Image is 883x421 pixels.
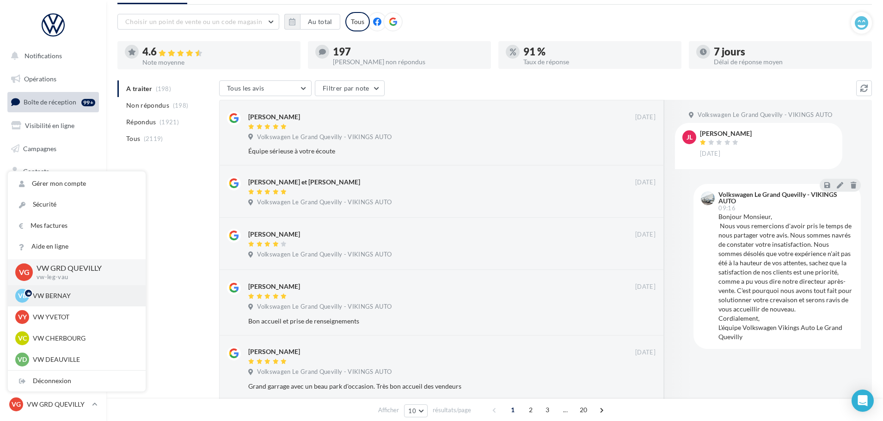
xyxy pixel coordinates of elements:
[159,118,179,126] span: (1921)
[126,117,156,127] span: Répondus
[248,317,595,326] div: Bon accueil et prise de renseignements
[18,312,27,322] span: VY
[558,403,573,417] span: ...
[284,14,340,30] button: Au total
[8,173,146,194] a: Gérer mon compte
[408,407,416,415] span: 10
[698,111,832,119] span: Volkswagen Le Grand Quevilly - VIKINGS AUTO
[345,12,370,31] div: Tous
[18,291,27,300] span: VB
[23,144,56,152] span: Campagnes
[404,404,428,417] button: 10
[81,99,95,106] div: 99+
[700,150,720,158] span: [DATE]
[219,80,312,96] button: Tous les avis
[714,59,865,65] div: Délai de réponse moyen
[523,403,538,417] span: 2
[248,347,300,356] div: [PERSON_NAME]
[333,47,484,57] div: 197
[257,250,392,259] span: Volkswagen Le Grand Quevilly - VIKINGS AUTO
[718,212,853,342] div: Bonjour Monsieur, Nous vous remercions d'avoir pris le temps de nous partager votre avis. Nous so...
[6,46,97,66] button: Notifications
[248,177,360,187] div: [PERSON_NAME] et [PERSON_NAME]
[718,191,852,204] div: Volkswagen Le Grand Quevilly - VIKINGS AUTO
[6,116,101,135] a: Visibilité en ligne
[18,355,27,364] span: VD
[8,371,146,391] div: Déconnexion
[12,400,21,409] span: VG
[700,130,752,137] div: [PERSON_NAME]
[18,334,27,343] span: VC
[257,198,392,207] span: Volkswagen Le Grand Quevilly - VIKINGS AUTO
[125,18,262,25] span: Choisir un point de vente ou un code magasin
[635,113,656,122] span: [DATE]
[315,80,385,96] button: Filtrer par note
[23,167,49,175] span: Contacts
[142,59,293,66] div: Note moyenne
[37,273,131,281] p: vw-leg-vau
[300,14,340,30] button: Au total
[852,390,874,412] div: Open Intercom Messenger
[687,133,693,142] span: JL
[523,59,674,65] div: Taux de réponse
[37,263,131,274] p: VW GRD QUEVILLY
[576,403,591,417] span: 20
[6,92,101,112] a: Boîte de réception99+
[433,406,471,415] span: résultats/page
[248,146,595,156] div: Équipe sérieuse à votre écoute
[257,368,392,376] span: Volkswagen Le Grand Quevilly - VIKINGS AUTO
[6,208,101,227] a: Calendrier
[378,406,399,415] span: Afficher
[6,69,101,89] a: Opérations
[8,215,146,236] a: Mes factures
[227,84,264,92] span: Tous les avis
[25,52,62,60] span: Notifications
[25,122,74,129] span: Visibilité en ligne
[33,334,135,343] p: VW CHERBOURG
[714,47,865,57] div: 7 jours
[126,101,169,110] span: Non répondus
[540,403,555,417] span: 3
[142,47,293,57] div: 4.6
[6,262,101,289] a: Campagnes DataOnDemand
[248,230,300,239] div: [PERSON_NAME]
[24,75,56,83] span: Opérations
[126,134,140,143] span: Tous
[8,236,146,257] a: Aide en ligne
[6,231,101,258] a: PLV et print personnalisable
[33,312,135,322] p: VW YVETOT
[635,283,656,291] span: [DATE]
[19,267,30,277] span: VG
[8,194,146,215] a: Sécurité
[33,355,135,364] p: VW DEAUVILLE
[173,102,189,109] span: (198)
[33,291,135,300] p: VW BERNAY
[635,231,656,239] span: [DATE]
[505,403,520,417] span: 1
[257,133,392,141] span: Volkswagen Le Grand Quevilly - VIKINGS AUTO
[257,303,392,311] span: Volkswagen Le Grand Quevilly - VIKINGS AUTO
[6,139,101,159] a: Campagnes
[6,162,101,181] a: Contacts
[117,14,279,30] button: Choisir un point de vente ou un code magasin
[248,112,300,122] div: [PERSON_NAME]
[718,205,736,211] span: 09:16
[635,178,656,187] span: [DATE]
[24,98,76,106] span: Boîte de réception
[333,59,484,65] div: [PERSON_NAME] non répondus
[248,382,595,391] div: Grand garrage avec un beau park d'occasion. Très bon accueil des vendeurs
[7,396,99,413] a: VG VW GRD QUEVILLY
[27,400,88,409] p: VW GRD QUEVILLY
[144,135,163,142] span: (2119)
[248,282,300,291] div: [PERSON_NAME]
[6,185,101,204] a: Médiathèque
[635,348,656,357] span: [DATE]
[523,47,674,57] div: 91 %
